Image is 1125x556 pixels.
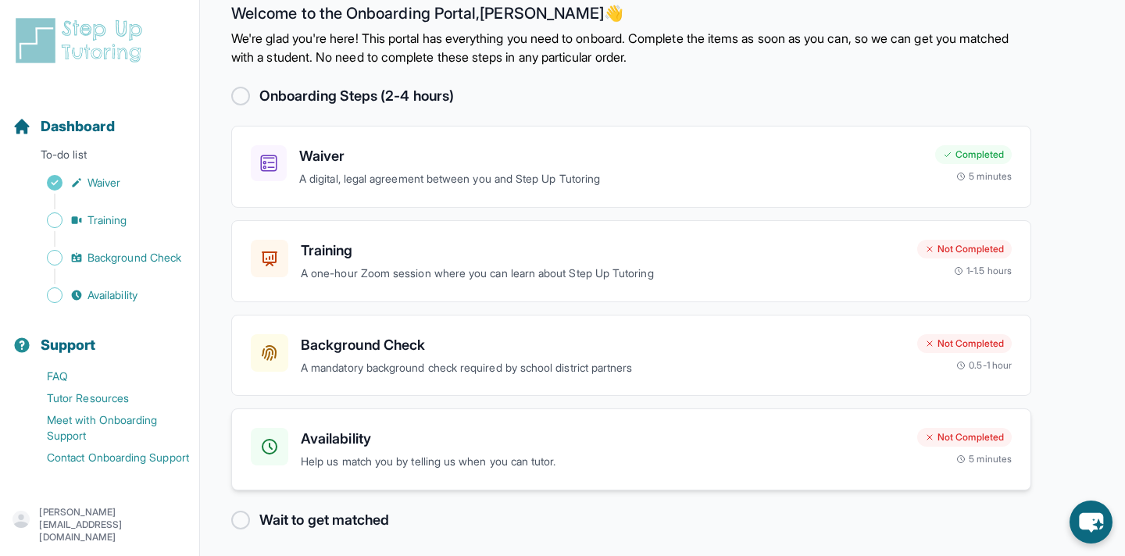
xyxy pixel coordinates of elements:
span: Availability [87,287,137,303]
p: Help us match you by telling us when you can tutor. [301,453,905,471]
a: TrainingA one-hour Zoom session where you can learn about Step Up TutoringNot Completed1-1.5 hours [231,220,1031,302]
a: FAQ [12,365,199,387]
div: 1-1.5 hours [954,265,1012,277]
h3: Background Check [301,334,905,356]
p: A mandatory background check required by school district partners [301,359,905,377]
button: Support [6,309,193,362]
p: To-do list [6,147,193,169]
h3: Waiver [299,145,923,167]
div: 5 minutes [956,170,1012,183]
h2: Onboarding Steps (2-4 hours) [259,85,454,107]
a: Dashboard [12,116,115,137]
p: [PERSON_NAME][EMAIL_ADDRESS][DOMAIN_NAME] [39,506,187,544]
h3: Availability [301,428,905,450]
div: Not Completed [917,334,1012,353]
span: Support [41,334,96,356]
button: chat-button [1070,501,1112,544]
span: Training [87,212,127,228]
a: Meet with Onboarding Support [12,409,199,447]
a: Background CheckA mandatory background check required by school district partnersNot Completed0.5... [231,315,1031,397]
h2: Welcome to the Onboarding Portal, [PERSON_NAME] 👋 [231,4,1031,29]
a: Contact Onboarding Support [12,447,199,469]
span: Dashboard [41,116,115,137]
h2: Wait to get matched [259,509,389,531]
button: [PERSON_NAME][EMAIL_ADDRESS][DOMAIN_NAME] [12,506,187,544]
div: Completed [935,145,1012,164]
div: 0.5-1 hour [956,359,1012,372]
p: We're glad you're here! This portal has everything you need to onboard. Complete the items as soo... [231,29,1031,66]
span: Waiver [87,175,120,191]
a: Waiver [12,172,199,194]
a: AvailabilityHelp us match you by telling us when you can tutor.Not Completed5 minutes [231,408,1031,490]
h3: Training [301,240,905,262]
a: WaiverA digital, legal agreement between you and Step Up TutoringCompleted5 minutes [231,126,1031,208]
div: Not Completed [917,428,1012,447]
span: Background Check [87,250,181,266]
button: Dashboard [6,91,193,144]
a: Tutor Resources [12,387,199,409]
a: Availability [12,284,199,306]
a: Background Check [12,247,199,269]
div: Not Completed [917,240,1012,258]
p: A digital, legal agreement between you and Step Up Tutoring [299,170,923,188]
p: A one-hour Zoom session where you can learn about Step Up Tutoring [301,265,905,283]
img: logo [12,16,152,66]
a: Training [12,209,199,231]
div: 5 minutes [956,453,1012,465]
